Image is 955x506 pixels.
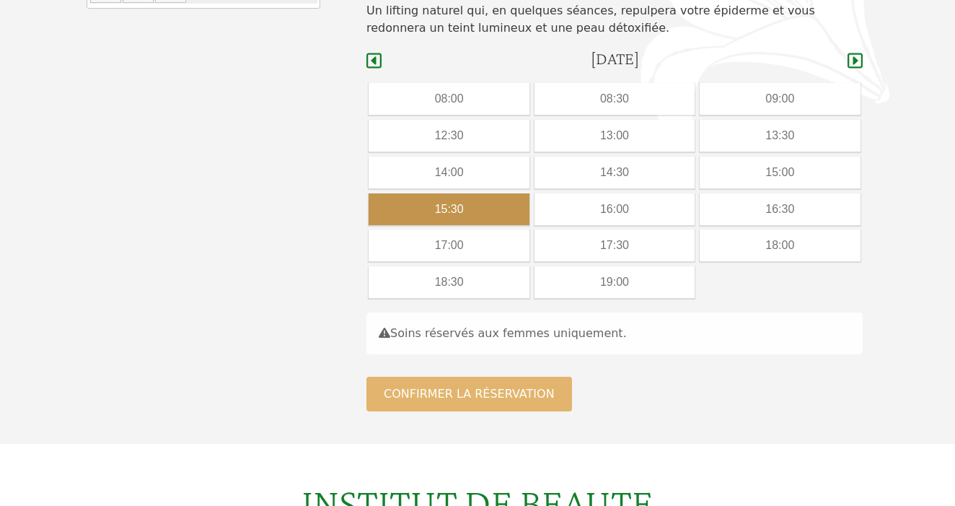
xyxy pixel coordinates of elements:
div: 15:00 [700,157,860,188]
p: Un lifting naturel qui, en quelques séances, repulpera votre épiderme et vous redonnera un teint ... [366,2,863,37]
h4: [DATE] [591,48,639,69]
div: Soins réservés aux femmes uniquement. [366,313,863,354]
div: 19:00 [534,266,695,298]
div: 13:00 [534,120,695,152]
button: Confirmer la réservation [366,377,572,411]
div: 17:00 [369,230,529,261]
div: 18:00 [700,230,860,261]
div: 16:30 [700,193,860,225]
div: 16:00 [534,193,695,225]
div: 18:30 [369,266,529,298]
div: 12:30 [369,120,529,152]
div: 17:30 [534,230,695,261]
div: 09:00 [700,83,860,115]
div: 14:30 [534,157,695,188]
div: 15:30 [369,193,529,225]
div: 08:00 [369,83,529,115]
div: 14:00 [369,157,529,188]
div: 13:30 [700,120,860,152]
div: 08:30 [534,83,695,115]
